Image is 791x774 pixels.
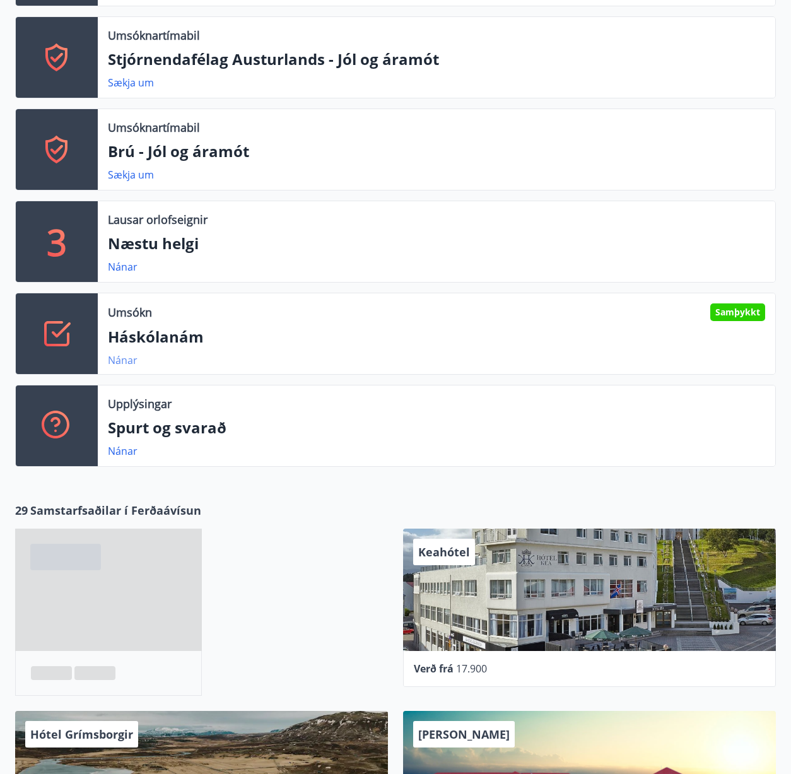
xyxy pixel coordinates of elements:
p: Háskólanám [108,326,765,348]
span: Keahótel [418,544,470,560]
span: [PERSON_NAME] [418,727,510,742]
p: Umsóknartímabil [108,119,200,136]
span: Samstarfsaðilar í Ferðaávísun [30,502,201,519]
a: Sækja um [108,168,154,182]
a: Nánar [108,353,138,367]
p: Lausar orlofseignir [108,211,208,228]
p: Umsókn [108,304,152,320]
p: Stjórnendafélag Austurlands - Jól og áramót [108,49,765,70]
span: 17.900 [456,662,487,676]
a: Nánar [108,260,138,274]
span: Hótel Grímsborgir [30,727,133,742]
p: Upplýsingar [108,396,172,412]
span: 29 [15,502,28,519]
span: Verð frá [414,662,454,676]
div: Samþykkt [710,303,765,321]
p: Spurt og svarað [108,417,765,438]
p: Brú - Jól og áramót [108,141,765,162]
p: Umsóknartímabil [108,27,200,44]
a: Sækja um [108,76,154,90]
a: Nánar [108,444,138,458]
p: Næstu helgi [108,233,765,254]
p: 3 [47,218,67,266]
